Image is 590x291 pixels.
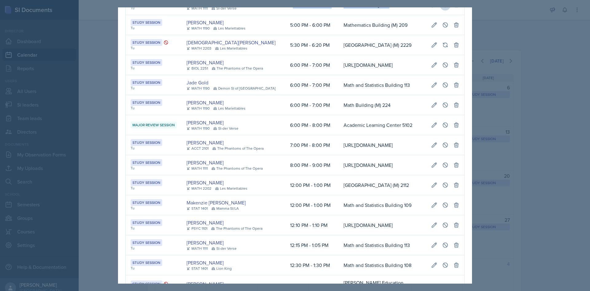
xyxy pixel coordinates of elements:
[187,106,210,111] div: MATH 1190
[339,255,426,275] td: Math and Statistics Building 108
[187,39,276,46] a: [DEMOGRAPHIC_DATA][PERSON_NAME]
[285,115,339,135] td: 6:00 PM - 8:00 PM
[131,145,177,151] div: Tu
[187,86,210,91] div: MATH 1190
[285,215,339,235] td: 12:10 PM - 1:10 PM
[131,159,162,166] div: Study Session
[212,66,263,71] div: The Phantoms of The Opera
[131,19,162,26] div: Study Session
[211,246,237,251] div: SI-der Verse
[285,35,339,55] td: 5:30 PM - 6:20 PM
[213,106,246,111] div: Les Mariettables
[131,205,177,211] div: Tu
[131,45,177,51] div: Tu
[339,95,426,115] td: Math Building (M) 224
[131,185,177,191] div: Tu
[187,6,208,11] div: MATH 1111
[213,86,276,91] div: Demon SI of [GEOGRAPHIC_DATA]
[187,186,211,191] div: MATH 2202
[131,85,177,91] div: Tu
[211,166,263,171] div: The Phantoms of The Opera
[339,135,426,155] td: [URL][DOMAIN_NAME]
[187,239,224,246] a: [PERSON_NAME]
[285,95,339,115] td: 6:00 PM - 7:00 PM
[131,99,162,106] div: Study Session
[339,115,426,135] td: Academic Learning Center 5102
[187,26,210,31] div: MATH 1190
[131,139,162,146] div: Study Session
[213,126,238,131] div: SI-der Verse
[339,215,426,235] td: [URL][DOMAIN_NAME]
[131,59,162,66] div: Study Session
[187,99,224,106] a: [PERSON_NAME]
[131,245,177,251] div: Tu
[187,226,207,231] div: PSYC 1101
[339,175,426,195] td: [GEOGRAPHIC_DATA] (M) 2112
[187,246,208,251] div: MATH 1111
[285,255,339,275] td: 12:30 PM - 1:30 PM
[339,35,426,55] td: [GEOGRAPHIC_DATA] (M) 2229
[285,195,339,215] td: 12:00 PM - 1:00 PM
[213,26,246,31] div: Les Mariettables
[187,266,208,271] div: STAT 1401
[215,186,247,191] div: Les Mariettables
[339,195,426,215] td: Math and Statistics Building 109
[187,119,224,126] a: [PERSON_NAME]
[339,155,426,175] td: [URL][DOMAIN_NAME]
[339,15,426,35] td: Mathematics Building (M) 209
[285,15,339,35] td: 5:00 PM - 6:00 PM
[211,266,232,271] div: Lion King
[285,135,339,155] td: 7:00 PM - 8:00 PM
[187,79,208,86] a: Jade Gold
[131,39,162,46] div: Study Session
[285,55,339,75] td: 6:00 PM - 7:00 PM
[131,219,162,226] div: Study Session
[187,259,224,266] a: [PERSON_NAME]
[131,259,162,266] div: Study Session
[187,280,224,288] a: [PERSON_NAME]
[131,281,162,287] div: Study Session
[131,65,177,71] div: Tu
[211,6,237,11] div: SI-der Verse
[187,159,224,166] a: [PERSON_NAME]
[187,146,209,151] div: ACCT 2101
[187,59,224,66] a: [PERSON_NAME]
[131,179,162,186] div: Study Session
[339,235,426,255] td: Math and Statistics Building 113
[215,46,247,51] div: Les Mariettables
[187,46,211,51] div: MATH 2203
[285,75,339,95] td: 6:00 PM - 7:00 PM
[131,239,162,246] div: Study Session
[187,166,208,171] div: MATH 1111
[187,66,208,71] div: BIOL 2251
[187,19,224,26] a: [PERSON_NAME]
[187,139,224,146] a: [PERSON_NAME]
[131,5,177,11] div: Tu
[187,219,224,226] a: [PERSON_NAME]
[211,206,239,211] div: Mamma SI/LA
[131,265,177,271] div: Tu
[131,165,177,171] div: Tu
[211,226,262,231] div: The Phantoms of The Opera
[187,199,246,206] a: Makenzie [PERSON_NAME]
[285,175,339,195] td: 12:00 PM - 1:00 PM
[131,25,177,31] div: Tu
[187,206,208,211] div: STAT 1401
[339,75,426,95] td: Math and Statistics Building 113
[131,225,177,231] div: Tu
[131,105,177,111] div: Tu
[131,199,162,206] div: Study Session
[212,146,264,151] div: The Phantoms of The Opera
[187,126,210,131] div: MATH 1190
[285,235,339,255] td: 12:15 PM - 1:05 PM
[285,155,339,175] td: 8:00 PM - 9:00 PM
[131,122,177,128] div: Major Review Session
[339,55,426,75] td: [URL][DOMAIN_NAME]
[131,79,162,86] div: Study Session
[187,179,224,186] a: [PERSON_NAME]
